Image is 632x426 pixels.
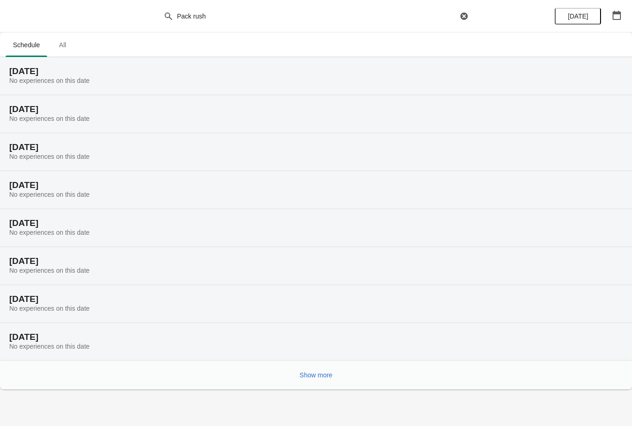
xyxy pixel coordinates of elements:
[296,367,336,383] button: Show more
[9,115,90,122] span: No experiences on this date
[9,105,623,114] h2: [DATE]
[9,191,90,198] span: No experiences on this date
[9,332,623,342] h2: [DATE]
[9,343,90,350] span: No experiences on this date
[9,267,90,274] span: No experiences on this date
[9,229,90,236] span: No experiences on this date
[459,12,469,21] button: Clear
[9,294,623,304] h2: [DATE]
[51,37,74,53] span: All
[9,143,623,152] h2: [DATE]
[6,37,47,53] span: Schedule
[9,257,623,266] h2: [DATE]
[9,305,90,312] span: No experiences on this date
[9,67,623,76] h2: [DATE]
[9,181,623,190] h2: [DATE]
[9,153,90,160] span: No experiences on this date
[9,219,623,228] h2: [DATE]
[555,8,601,25] button: [DATE]
[568,13,588,20] span: [DATE]
[177,8,458,25] input: Search
[9,77,90,84] span: No experiences on this date
[300,371,333,379] span: Show more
